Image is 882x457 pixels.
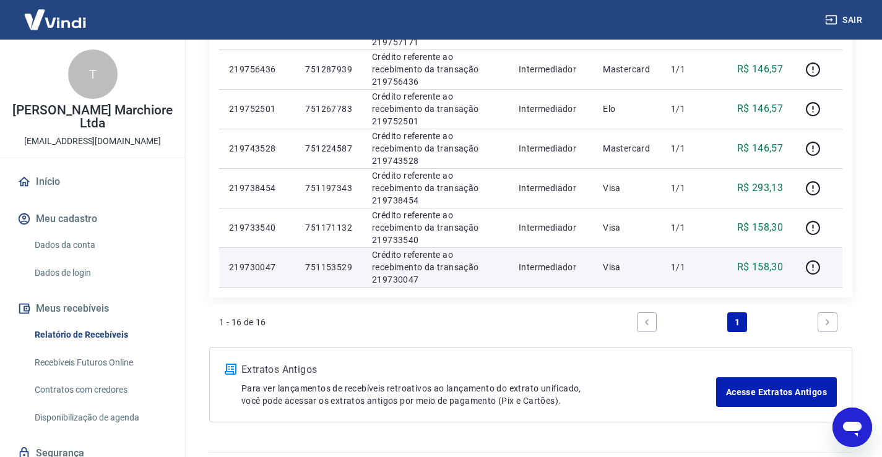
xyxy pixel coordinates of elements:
p: Crédito referente ao recebimento da transação 219738454 [372,169,499,207]
p: Crédito referente ao recebimento da transação 219752501 [372,90,499,127]
ul: Pagination [632,307,842,337]
p: R$ 146,57 [737,141,784,156]
a: Disponibilização de agenda [30,405,170,430]
a: Recebíveis Futuros Online [30,350,170,375]
iframe: Botão para abrir a janela de mensagens [832,408,872,447]
p: Crédito referente ao recebimento da transação 219733540 [372,209,499,246]
p: R$ 146,57 [737,62,784,77]
p: 751171132 [305,221,352,234]
p: Intermediador [519,221,583,234]
p: 219743528 [229,142,285,155]
p: Intermediador [519,103,583,115]
p: 751267783 [305,103,352,115]
p: 751153529 [305,261,352,273]
a: Acesse Extratos Antigos [716,377,837,407]
div: T [68,49,118,99]
p: 1 - 16 de 16 [219,316,266,328]
p: 219752501 [229,103,285,115]
img: Vindi [15,1,95,38]
p: Intermediador [519,142,583,155]
p: 219733540 [229,221,285,234]
a: Next page [818,312,837,332]
p: 1/1 [671,182,707,194]
a: Contratos com credores [30,377,170,403]
p: 1/1 [671,103,707,115]
a: Previous page [637,312,657,332]
p: R$ 158,30 [737,220,784,235]
p: Para ver lançamentos de recebíveis retroativos ao lançamento do extrato unificado, você pode aces... [241,382,716,407]
p: 1/1 [671,63,707,75]
a: Page 1 is your current page [727,312,747,332]
button: Sair [823,9,867,32]
p: Crédito referente ao recebimento da transação 219730047 [372,249,499,286]
a: Início [15,168,170,195]
p: 1/1 [671,261,707,273]
img: ícone [225,364,236,375]
p: R$ 158,30 [737,260,784,275]
p: 219738454 [229,182,285,194]
p: 751224587 [305,142,352,155]
p: Visa [603,182,651,194]
p: 1/1 [671,142,707,155]
button: Meus recebíveis [15,295,170,322]
p: Mastercard [603,142,651,155]
p: Intermediador [519,261,583,273]
p: 751287939 [305,63,352,75]
p: Elo [603,103,651,115]
p: R$ 293,13 [737,181,784,195]
button: Meu cadastro [15,205,170,233]
a: Dados da conta [30,233,170,258]
p: Intermediador [519,63,583,75]
a: Dados de login [30,260,170,286]
p: Extratos Antigos [241,362,716,377]
p: 751197343 [305,182,352,194]
p: Mastercard [603,63,651,75]
a: Relatório de Recebíveis [30,322,170,348]
p: [EMAIL_ADDRESS][DOMAIN_NAME] [24,135,161,148]
p: Crédito referente ao recebimento da transação 219743528 [372,130,499,167]
p: Visa [603,221,651,234]
p: 219730047 [229,261,285,273]
p: [PERSON_NAME] Marchiore Ltda [10,104,175,130]
p: R$ 146,57 [737,101,784,116]
p: Crédito referente ao recebimento da transação 219756436 [372,51,499,88]
p: 1/1 [671,221,707,234]
p: 219756436 [229,63,285,75]
p: Intermediador [519,182,583,194]
p: Visa [603,261,651,273]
